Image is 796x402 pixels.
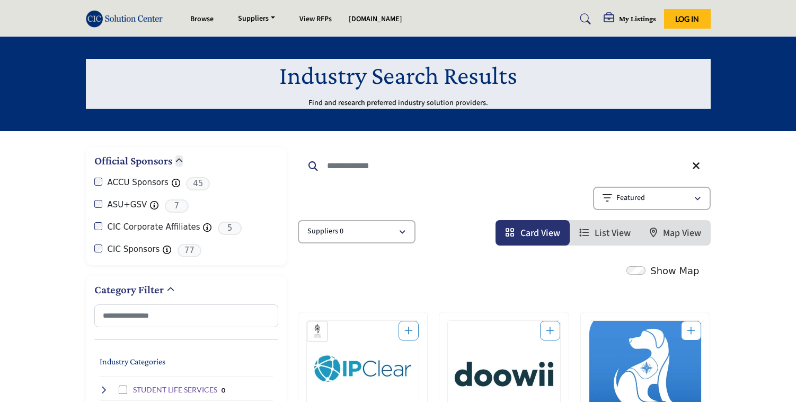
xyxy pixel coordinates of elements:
button: Log In [664,9,711,29]
a: Add To List [404,325,413,338]
a: View List [579,226,631,240]
a: View Card [505,226,560,240]
span: 7 [165,199,189,213]
label: Show Map [650,264,699,278]
li: List View [570,220,640,246]
label: CIC Sponsors [108,243,160,256]
p: Find and research preferred industry solution providers. [308,98,488,109]
a: Browse [190,14,214,24]
li: Card View [496,220,570,246]
span: 45 [186,177,210,190]
label: ASU+GSV [108,199,147,211]
a: Add To List [546,325,554,338]
p: Suppliers 0 [307,226,343,237]
button: Featured [593,187,711,210]
a: Map View [650,226,701,240]
input: CIC Sponsors checkbox [94,244,102,252]
input: ACCU Sponsors checkbox [94,178,102,186]
input: Search Category [94,304,278,327]
li: Map View [640,220,711,246]
span: 5 [218,222,242,235]
h2: Official Sponsors [94,153,172,169]
div: My Listings [604,13,656,25]
button: Suppliers 0 [298,220,415,243]
a: Suppliers [231,12,282,27]
span: List View [595,226,631,240]
a: [DOMAIN_NAME] [349,14,402,24]
input: Select STUDENT LIFE SERVICES checkbox [119,386,127,394]
a: View RFPs [299,14,332,24]
span: Map View [663,226,701,240]
input: ASU+GSV checkbox [94,200,102,208]
input: CIC Corporate Affiliates checkbox [94,222,102,230]
h2: Category Filter [94,282,164,298]
h5: My Listings [619,14,656,23]
span: 77 [178,244,201,257]
img: Site Logo [86,10,169,28]
button: Industry Categories [100,355,165,368]
h4: STUDENT LIFE SERVICES: Campus engagement, residential life, and student activity management solut... [133,384,217,395]
input: Search Keyword [298,153,711,179]
div: 0 Results For STUDENT LIFE SERVICES [222,385,225,395]
a: Search [570,11,598,28]
b: 0 [222,387,225,394]
p: Featured [616,193,645,204]
h1: Industry Search Results [279,59,517,92]
img: ACCU Sponsors Badge Icon [310,324,325,339]
span: Card View [520,226,560,240]
label: CIC Corporate Affiliates [108,221,200,233]
label: ACCU Sponsors [108,177,169,189]
span: Log In [675,14,699,23]
a: Add To List [687,325,695,338]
